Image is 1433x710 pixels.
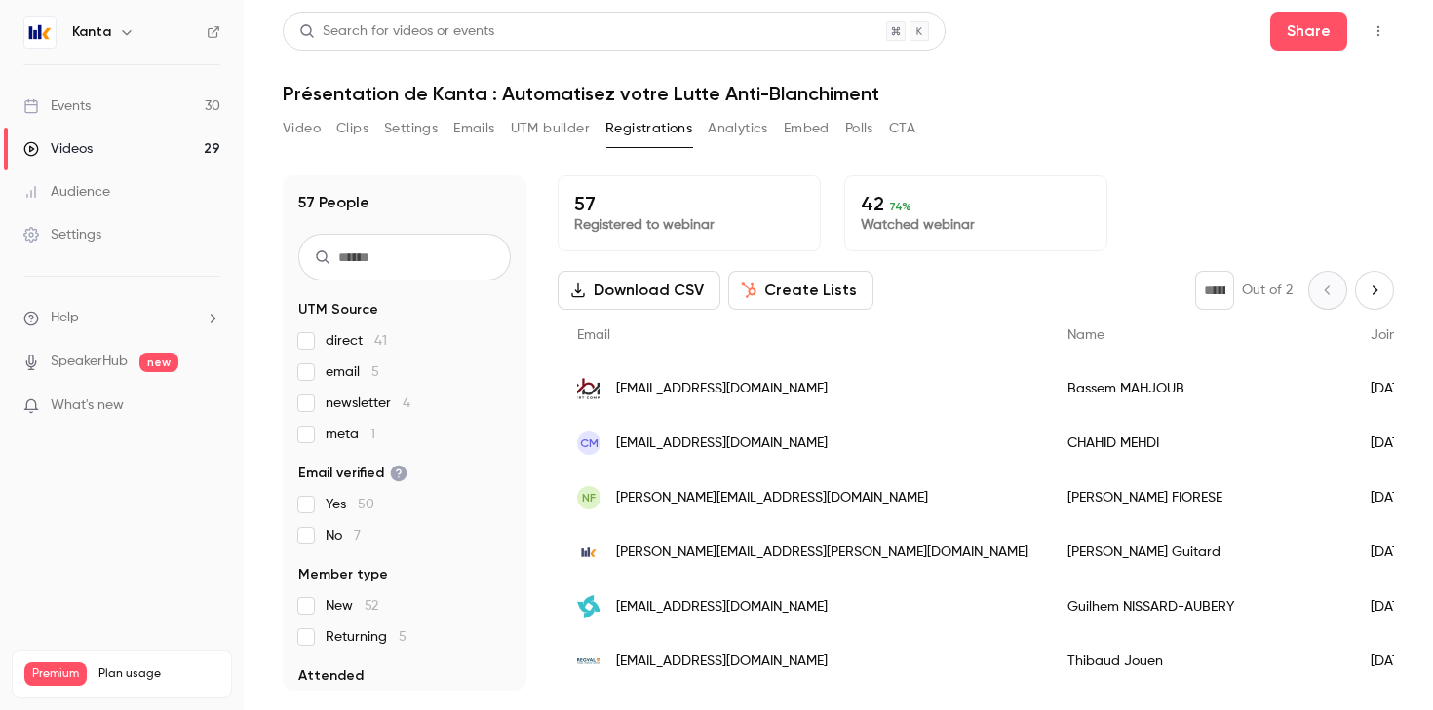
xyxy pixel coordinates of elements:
span: Yes [326,495,374,514]
span: CM [580,434,599,452]
button: Top Bar Actions [1363,16,1394,47]
span: NF [582,489,596,506]
span: 1 [370,428,375,441]
p: Registered to webinar [574,215,804,235]
div: Thibaud Jouen [1048,634,1351,689]
h1: 57 People [298,191,369,214]
img: ajc-bordeaux.com [577,595,600,618]
li: help-dropdown-opener [23,308,220,328]
div: [PERSON_NAME] FIORESE [1048,470,1351,525]
span: direct [326,331,387,351]
span: 52 [365,599,378,613]
span: new [139,353,178,372]
span: Returning [326,627,407,647]
div: Bassem MAHJOUB [1048,361,1351,416]
span: Name [1067,328,1104,342]
span: email [326,362,379,382]
h1: Présentation de Kanta : Automatisez votre Lutte Anti-Blanchiment [283,82,1394,105]
button: Analytics [708,113,768,144]
button: Share [1270,12,1347,51]
img: Kanta [24,17,56,48]
p: Watched webinar [861,215,1091,235]
span: New [326,596,378,616]
button: Create Lists [728,271,873,310]
p: 57 [574,192,804,215]
span: Join date [1371,328,1431,342]
span: 41 [374,334,387,348]
button: UTM builder [511,113,590,144]
button: Registrations [605,113,692,144]
span: UTM Source [298,300,378,319]
span: Help [51,308,79,328]
span: What's new [51,395,124,416]
div: Settings [23,225,101,244]
span: 50 [358,498,374,511]
button: Embed [784,113,830,144]
span: [PERSON_NAME][EMAIL_ADDRESS][PERSON_NAME][DOMAIN_NAME] [616,542,1028,563]
span: Email verified [298,464,407,483]
span: [EMAIL_ADDRESS][DOMAIN_NAME] [616,652,828,672]
button: Settings [384,113,438,144]
div: Audience [23,182,110,202]
p: 42 [861,192,1091,215]
img: regval.fr [577,650,600,673]
div: [PERSON_NAME] Guitard [1048,525,1351,579]
span: [EMAIL_ADDRESS][DOMAIN_NAME] [616,433,828,454]
div: Guilhem NISSARD-AUBERY [1048,579,1351,634]
button: Next page [1355,271,1394,310]
span: [EMAIL_ADDRESS][DOMAIN_NAME] [616,379,828,399]
div: Videos [23,139,93,159]
span: 5 [371,365,379,379]
iframe: Noticeable Trigger [197,397,220,415]
p: Out of 2 [1242,280,1293,300]
div: CHAHID MEHDI [1048,416,1351,470]
span: 4 [403,396,410,410]
span: Premium [24,662,87,686]
button: CTA [889,113,915,144]
span: Email [577,328,610,342]
h6: Kanta [72,22,111,42]
span: [EMAIL_ADDRESS][DOMAIN_NAME] [616,597,828,617]
span: No [326,526,361,545]
button: Clips [336,113,368,144]
span: Plan usage [98,666,219,682]
button: Video [283,113,321,144]
img: cabinet-cbm.com [577,377,600,400]
img: kanta.fr [577,541,600,564]
div: Events [23,96,91,116]
span: Attended [298,666,364,686]
span: meta [326,425,375,444]
div: Search for videos or events [299,21,494,42]
button: Emails [453,113,494,144]
button: Download CSV [558,271,720,310]
span: [PERSON_NAME][EMAIL_ADDRESS][DOMAIN_NAME] [616,488,928,508]
span: 7 [354,529,361,542]
span: 5 [399,630,407,644]
span: Member type [298,565,388,584]
a: SpeakerHub [51,352,128,372]
button: Polls [845,113,873,144]
span: 74 % [889,200,911,213]
span: newsletter [326,393,410,413]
